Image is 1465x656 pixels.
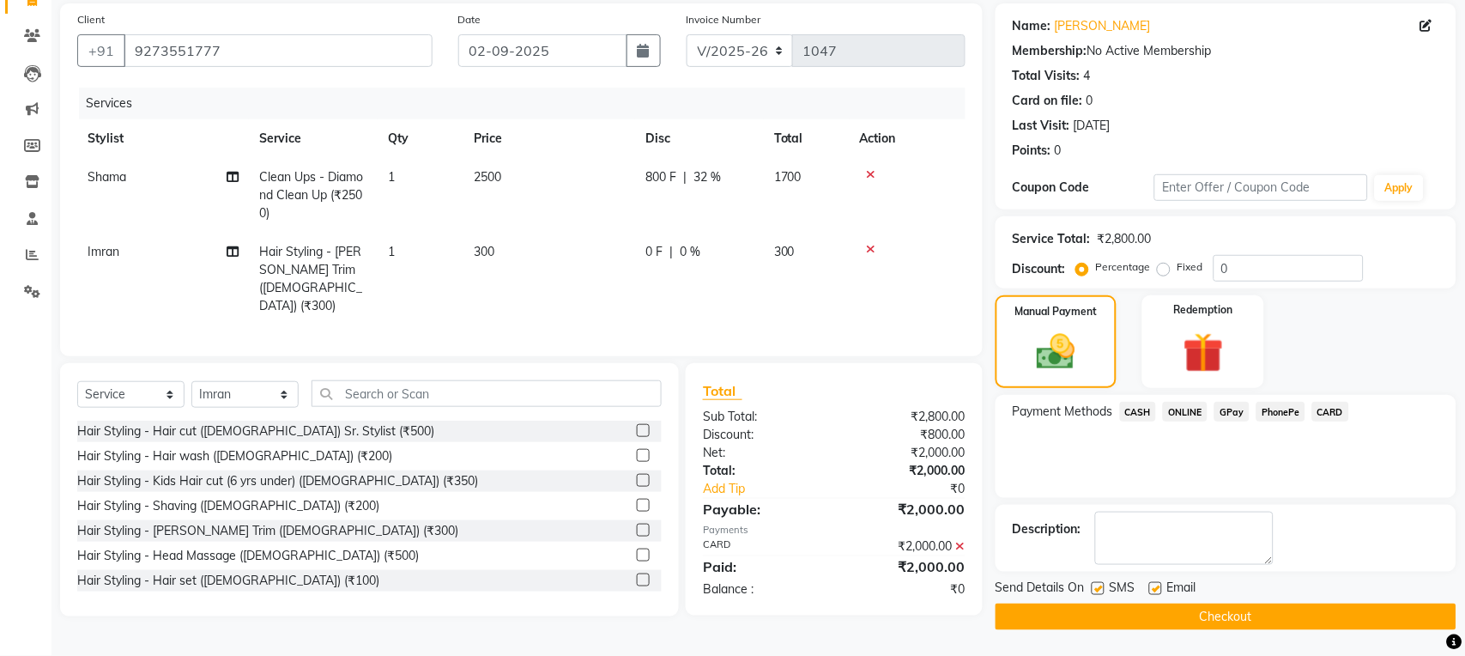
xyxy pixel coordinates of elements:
[834,462,978,480] div: ₹2,000.00
[1375,175,1424,201] button: Apply
[690,480,858,498] a: Add Tip
[88,169,126,185] span: Shama
[774,169,802,185] span: 1700
[77,119,249,158] th: Stylist
[77,472,478,490] div: Hair Styling - Kids Hair cut (6 yrs under) ([DEMOGRAPHIC_DATA]) (₹350)
[77,34,125,67] button: +91
[1174,302,1233,318] label: Redemption
[249,119,378,158] th: Service
[1110,579,1135,600] span: SMS
[1171,328,1236,378] img: _gift.svg
[690,556,834,577] div: Paid:
[1013,67,1081,85] div: Total Visits:
[1013,179,1155,197] div: Coupon Code
[1312,402,1349,422] span: CARD
[996,604,1456,630] button: Checkout
[645,243,663,261] span: 0 F
[1087,92,1093,110] div: 0
[693,168,721,186] span: 32 %
[1177,259,1203,275] label: Fixed
[1013,230,1091,248] div: Service Total:
[834,538,978,556] div: ₹2,000.00
[458,12,481,27] label: Date
[77,572,379,590] div: Hair Styling - Hair set ([DEMOGRAPHIC_DATA]) (₹100)
[1013,142,1051,160] div: Points:
[1015,304,1098,319] label: Manual Payment
[1096,259,1151,275] label: Percentage
[1098,230,1152,248] div: ₹2,800.00
[683,168,687,186] span: |
[834,556,978,577] div: ₹2,000.00
[1025,330,1087,374] img: _cash.svg
[834,499,978,519] div: ₹2,000.00
[88,244,119,259] span: Imran
[77,497,379,515] div: Hair Styling - Shaving ([DEMOGRAPHIC_DATA]) (₹200)
[690,499,834,519] div: Payable:
[1120,402,1157,422] span: CASH
[834,580,978,598] div: ₹0
[774,244,795,259] span: 300
[77,422,434,440] div: Hair Styling - Hair cut ([DEMOGRAPHIC_DATA]) Sr. Stylist (₹500)
[1013,42,1439,60] div: No Active Membership
[1013,92,1083,110] div: Card on file:
[77,522,458,540] div: Hair Styling - [PERSON_NAME] Trim ([DEMOGRAPHIC_DATA]) (₹300)
[1055,142,1062,160] div: 0
[1055,17,1151,35] a: [PERSON_NAME]
[1013,117,1070,135] div: Last Visit:
[834,408,978,426] div: ₹2,800.00
[1154,174,1368,201] input: Enter Offer / Coupon Code
[669,243,673,261] span: |
[79,88,978,119] div: Services
[645,168,676,186] span: 800 F
[1214,402,1250,422] span: GPay
[1013,260,1066,278] div: Discount:
[378,119,463,158] th: Qty
[834,444,978,462] div: ₹2,000.00
[1074,117,1111,135] div: [DATE]
[703,523,965,538] div: Payments
[77,547,419,565] div: Hair Styling - Head Massage ([DEMOGRAPHIC_DATA]) (₹500)
[680,243,700,261] span: 0 %
[690,580,834,598] div: Balance :
[259,244,362,313] span: Hair Styling - [PERSON_NAME] Trim ([DEMOGRAPHIC_DATA]) (₹300)
[1163,402,1208,422] span: ONLINE
[996,579,1085,600] span: Send Details On
[858,480,978,498] div: ₹0
[1013,17,1051,35] div: Name:
[687,12,761,27] label: Invoice Number
[635,119,764,158] th: Disc
[1256,402,1305,422] span: PhonePe
[259,169,363,221] span: Clean Ups - Diamond Clean Up (₹2500)
[690,426,834,444] div: Discount:
[124,34,433,67] input: Search by Name/Mobile/Email/Code
[1167,579,1196,600] span: Email
[690,462,834,480] div: Total:
[1013,403,1113,421] span: Payment Methods
[690,408,834,426] div: Sub Total:
[312,380,662,407] input: Search or Scan
[1013,42,1087,60] div: Membership:
[850,119,966,158] th: Action
[463,119,635,158] th: Price
[77,447,392,465] div: Hair Styling - Hair wash ([DEMOGRAPHIC_DATA]) (₹200)
[764,119,850,158] th: Total
[690,538,834,556] div: CARD
[1084,67,1091,85] div: 4
[77,12,105,27] label: Client
[1013,520,1081,538] div: Description:
[834,426,978,444] div: ₹800.00
[690,444,834,462] div: Net:
[388,244,395,259] span: 1
[703,382,742,400] span: Total
[474,244,494,259] span: 300
[474,169,501,185] span: 2500
[388,169,395,185] span: 1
